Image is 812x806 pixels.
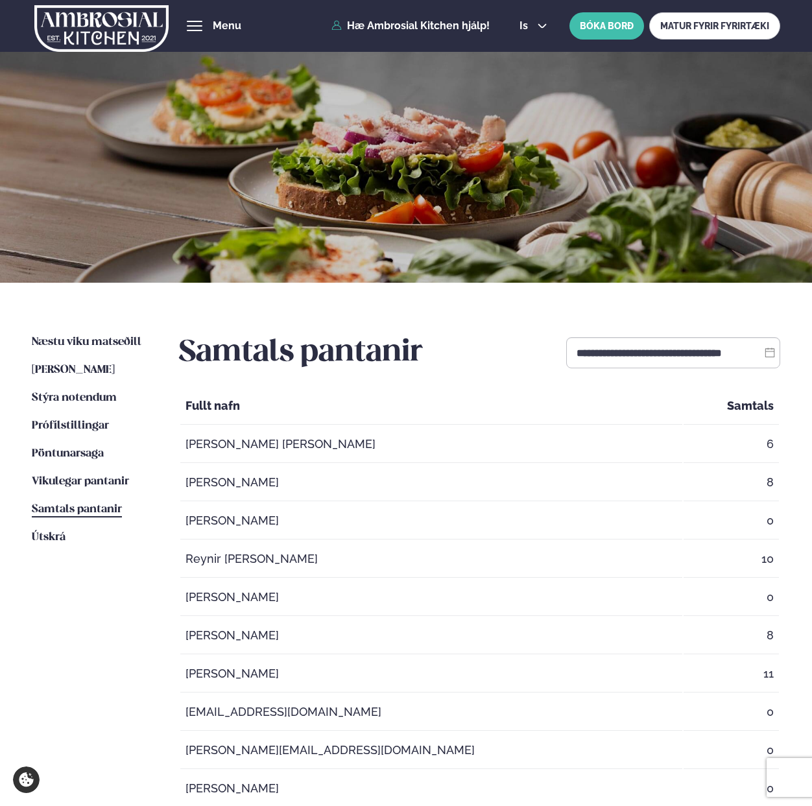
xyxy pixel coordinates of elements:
td: 8 [684,464,779,501]
th: Fullt nafn [180,388,682,425]
td: 0 [684,579,779,616]
td: [PERSON_NAME][EMAIL_ADDRESS][DOMAIN_NAME] [180,732,682,769]
a: Vikulegar pantanir [32,474,129,490]
button: is [509,21,558,31]
a: Samtals pantanir [32,502,122,517]
td: 0 [684,732,779,769]
img: logo [34,2,169,55]
td: [PERSON_NAME] [180,503,682,539]
span: Samtals pantanir [32,504,122,515]
a: Cookie settings [13,766,40,793]
th: Samtals [684,388,779,425]
td: 8 [684,617,779,654]
td: 6 [684,426,779,463]
h2: Samtals pantanir [179,335,423,371]
span: Stýra notendum [32,392,117,403]
a: MATUR FYRIR FYRIRTÆKI [649,12,780,40]
td: [PERSON_NAME] [180,464,682,501]
span: Næstu viku matseðill [32,337,141,348]
a: Pöntunarsaga [32,446,104,462]
td: [PERSON_NAME] [PERSON_NAME] [180,426,682,463]
span: Útskrá [32,532,66,543]
span: Pöntunarsaga [32,448,104,459]
span: [PERSON_NAME] [32,364,115,375]
a: [PERSON_NAME] [32,362,115,378]
td: 11 [684,656,779,693]
span: is [519,21,532,31]
td: [PERSON_NAME] [180,656,682,693]
span: Prófílstillingar [32,420,109,431]
a: Stýra notendum [32,390,117,406]
a: Prófílstillingar [32,418,109,434]
td: 10 [684,541,779,578]
a: Útskrá [32,530,66,545]
a: Næstu viku matseðill [32,335,141,350]
button: hamburger [187,18,202,34]
td: 0 [684,694,779,731]
td: [PERSON_NAME] [180,617,682,654]
td: Reynir [PERSON_NAME] [180,541,682,578]
span: Vikulegar pantanir [32,476,129,487]
td: [PERSON_NAME] [180,579,682,616]
td: [EMAIL_ADDRESS][DOMAIN_NAME] [180,694,682,731]
button: BÓKA BORÐ [569,12,644,40]
a: Hæ Ambrosial Kitchen hjálp! [331,20,490,32]
td: 0 [684,503,779,539]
